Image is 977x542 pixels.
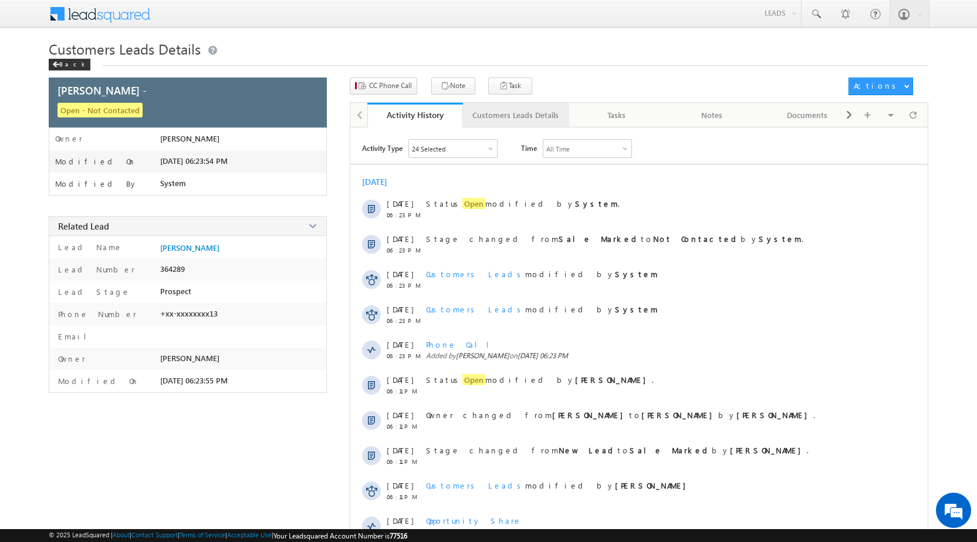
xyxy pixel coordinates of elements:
span: [DATE] 06:23:54 PM [160,156,228,166]
a: Acceptable Use [227,531,272,538]
span: System [160,179,186,188]
strong: [PERSON_NAME] [641,410,718,420]
strong: Sale Marked [630,445,712,455]
span: [DATE] [387,445,413,455]
span: Opportunity Share [426,516,522,526]
span: Activity Type [362,139,403,157]
span: Prospect [160,287,191,296]
span: [DATE] [387,234,413,244]
a: Terms of Service [180,531,225,538]
span: [DATE] [387,339,413,349]
span: Added by on [426,351,878,360]
div: Notes [674,108,750,122]
span: [PERSON_NAME] [160,354,219,363]
span: 06:23 PM [387,352,422,359]
button: CC Phone Call [350,78,417,95]
span: Related Lead [58,220,109,232]
span: 03:26 PM [387,528,422,536]
label: Modified By [55,179,138,188]
strong: New Lead [559,445,617,455]
span: Customers Leads Details [49,39,201,58]
span: [PERSON_NAME] - [58,83,147,97]
span: Phone Call [426,339,498,349]
label: Lead Number [55,264,135,274]
div: Activity History [376,109,454,120]
strong: System [759,234,802,244]
span: Stage changed from to by . [426,234,803,244]
strong: [PERSON_NAME] [575,375,652,385]
strong: Sale Marked [559,234,641,244]
strong: [PERSON_NAME] [730,445,807,455]
span: modified by [426,269,658,279]
a: About [113,531,130,538]
span: [DATE] [387,304,413,314]
a: [PERSON_NAME] [160,243,219,253]
span: Customers Leads [426,304,525,314]
strong: System [615,269,658,279]
div: Tasks [579,108,654,122]
label: Phone Number [55,309,137,319]
span: Open [462,198,485,209]
span: +xx-xxxxxxxx13 [160,309,218,318]
strong: [PERSON_NAME] [615,480,692,490]
a: Notes [665,103,760,127]
span: Status modified by . [426,374,654,385]
a: Activity History [367,103,463,127]
span: Added by on [426,527,878,536]
span: [PERSON_NAME] [456,351,509,360]
strong: System [575,198,618,208]
span: 06:11 PM [387,493,422,500]
span: [DATE] 03:26 PM [486,527,536,536]
span: 06:23 PM [387,282,422,289]
div: Actions [854,80,900,91]
span: [DATE] 06:23 PM [518,351,568,360]
a: Contact Support [131,531,178,538]
span: 06:11 PM [387,388,422,395]
label: Lead Name [55,242,123,252]
span: Open [462,374,485,385]
span: 77516 [390,531,407,540]
span: 06:23 PM [387,211,422,218]
span: CC Phone Call [369,80,412,91]
div: All Time [546,145,570,153]
button: Task [488,78,532,95]
label: Email [55,331,96,341]
span: Your Leadsquared Account Number is [273,531,407,540]
span: Customers Leads [426,269,525,279]
strong: System [615,304,658,314]
div: Customers Leads Details [472,108,559,122]
div: Owner Changed,Status Changed,Stage Changed,Source Changed,Notes & 19 more.. [409,140,497,157]
button: Actions [848,78,913,95]
label: Modified On [55,376,139,386]
strong: Not Contacted [653,234,741,244]
a: Documents [760,103,856,127]
div: 24 Selected [412,145,445,153]
span: Status modified by . [426,198,620,209]
span: [DATE] 06:23:55 PM [160,376,228,385]
strong: [PERSON_NAME] [552,410,629,420]
div: [DATE] [362,176,400,187]
span: [DATE] [387,410,413,420]
span: Stage changed from to by . [426,445,809,455]
div: Documents [769,108,845,122]
span: Customers Leads [426,480,525,490]
span: [DATE] [387,198,413,208]
label: Owner [55,134,83,143]
span: [DATE] [387,516,413,526]
span: System [456,527,478,536]
button: Note [431,78,475,95]
span: Open - Not Contacted [58,103,143,117]
a: Customers Leads Details [463,103,569,127]
span: modified by [426,304,658,314]
span: modified by [426,480,692,490]
span: Owner changed from to by . [426,410,815,420]
span: [DATE] [387,480,413,490]
span: [PERSON_NAME] [160,134,219,143]
a: Tasks [569,103,665,127]
span: 06:11 PM [387,423,422,430]
div: Back [49,59,90,70]
label: Owner [55,354,86,363]
span: © 2025 LeadSquared | | | | | [49,531,407,540]
span: 06:23 PM [387,247,422,254]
